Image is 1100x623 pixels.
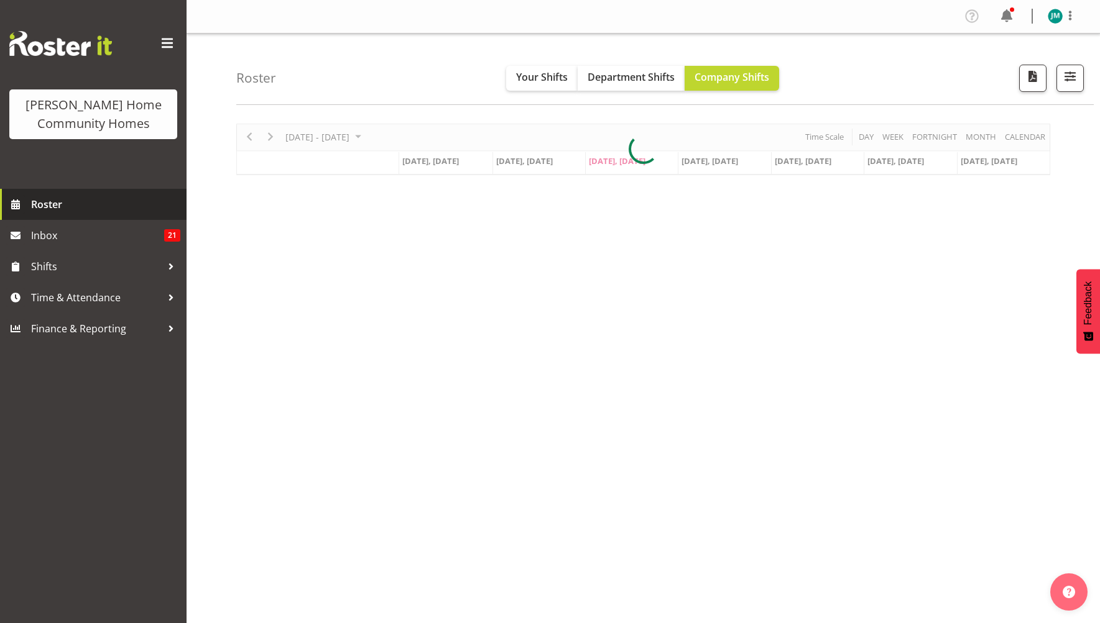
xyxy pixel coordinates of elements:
button: Feedback - Show survey [1076,269,1100,353]
span: Time & Attendance [31,288,162,307]
span: Shifts [31,257,162,276]
button: Download a PDF of the roster according to the set date range. [1019,65,1047,92]
span: Company Shifts [695,70,769,84]
h4: Roster [236,71,276,85]
span: Finance & Reporting [31,319,162,338]
div: [PERSON_NAME] Home Community Homes [22,96,165,133]
span: Department Shifts [588,70,675,84]
span: Roster [31,195,180,214]
span: Inbox [31,226,164,245]
img: johanna-molina8557.jpg [1048,9,1063,24]
span: Feedback [1083,281,1094,325]
span: 21 [164,229,180,242]
button: Filter Shifts [1056,65,1084,92]
img: Rosterit website logo [9,31,112,56]
img: help-xxl-2.png [1063,586,1075,598]
span: Your Shifts [516,70,568,84]
button: Company Shifts [685,66,779,91]
button: Your Shifts [506,66,578,91]
button: Department Shifts [578,66,685,91]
